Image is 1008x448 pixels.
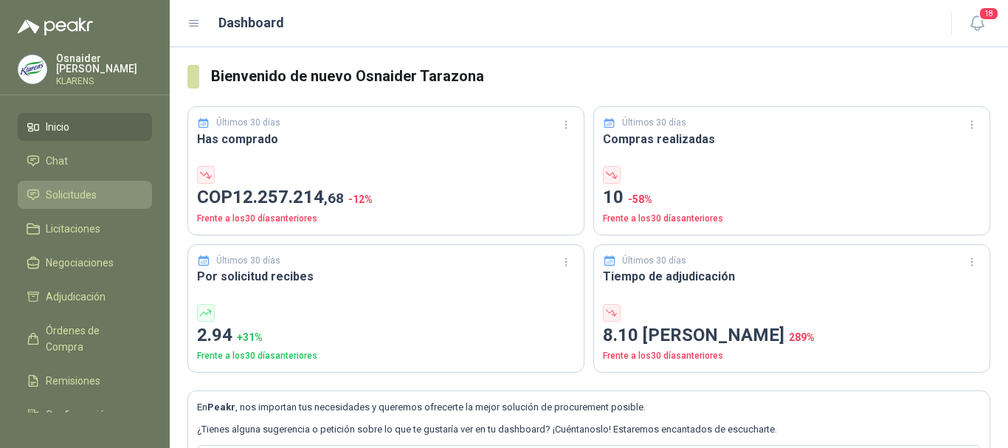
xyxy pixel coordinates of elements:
p: Frente a los 30 días anteriores [197,349,575,363]
h1: Dashboard [218,13,284,33]
img: Logo peakr [18,18,93,35]
span: Licitaciones [46,221,100,237]
p: Frente a los 30 días anteriores [603,349,981,363]
span: Inicio [46,119,69,135]
p: Últimos 30 días [216,116,280,130]
p: COP [197,184,575,212]
span: Chat [46,153,68,169]
img: Company Logo [18,55,46,83]
h3: Por solicitud recibes [197,267,575,286]
p: Frente a los 30 días anteriores [603,212,981,226]
p: Osnaider [PERSON_NAME] [56,53,152,74]
span: Configuración [46,407,111,423]
p: Últimos 30 días [622,254,686,268]
p: ¿Tienes alguna sugerencia o petición sobre lo que te gustaría ver en tu dashboard? ¡Cuéntanoslo! ... [197,422,981,437]
a: Negociaciones [18,249,152,277]
h3: Bienvenido de nuevo Osnaider Tarazona [211,65,990,88]
span: Adjudicación [46,289,106,305]
p: 10 [603,184,981,212]
span: 12.257.214 [232,187,344,207]
a: Solicitudes [18,181,152,209]
p: 2.94 [197,322,575,350]
a: Licitaciones [18,215,152,243]
span: Negociaciones [46,255,114,271]
h3: Tiempo de adjudicación [603,267,981,286]
span: + 31 % [237,331,263,343]
p: Últimos 30 días [216,254,280,268]
span: 18 [978,7,999,21]
span: Solicitudes [46,187,97,203]
p: 8.10 [PERSON_NAME] [603,322,981,350]
span: ,68 [324,190,344,207]
p: KLARENS [56,77,152,86]
a: Configuración [18,401,152,429]
span: Remisiones [46,373,100,389]
h3: Has comprado [197,130,575,148]
button: 18 [964,10,990,37]
span: -12 % [348,193,373,205]
span: Órdenes de Compra [46,323,138,355]
a: Órdenes de Compra [18,317,152,361]
span: 289 % [789,331,815,343]
p: Frente a los 30 días anteriores [197,212,575,226]
h3: Compras realizadas [603,130,981,148]
p: Últimos 30 días [622,116,686,130]
a: Adjudicación [18,283,152,311]
b: Peakr [207,402,235,413]
span: -58 % [628,193,652,205]
a: Chat [18,147,152,175]
a: Inicio [18,113,152,141]
p: En , nos importan tus necesidades y queremos ofrecerte la mejor solución de procurement posible. [197,400,981,415]
a: Remisiones [18,367,152,395]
